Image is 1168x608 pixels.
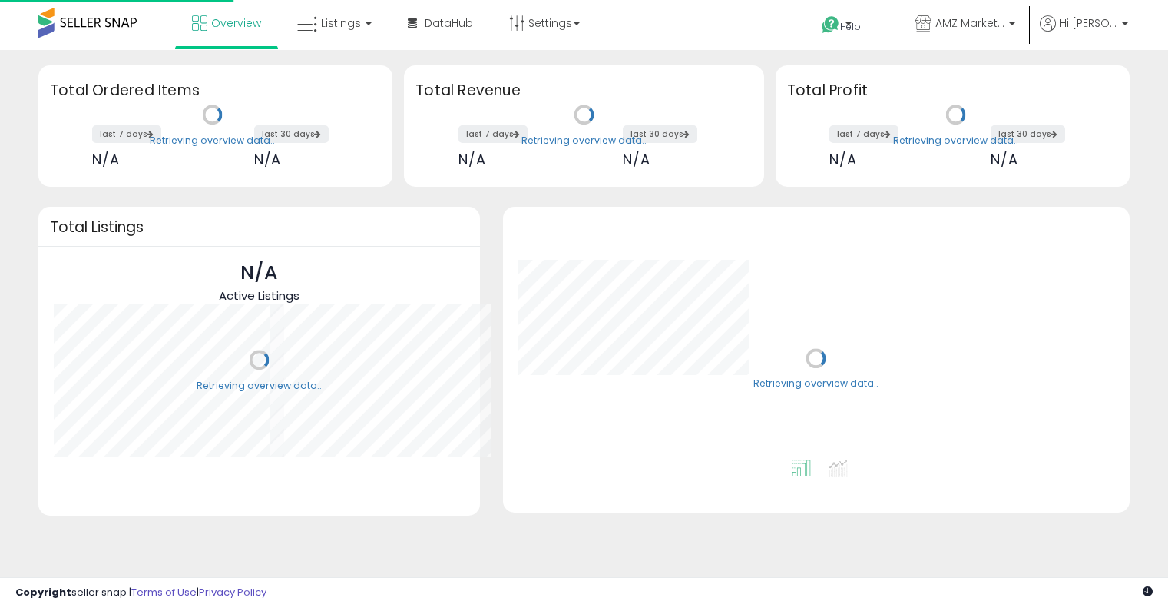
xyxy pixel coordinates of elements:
span: Help [840,20,861,33]
a: Hi [PERSON_NAME] [1040,15,1128,50]
div: Retrieving overview data.. [893,134,1018,148]
div: Retrieving overview data.. [197,379,322,393]
div: Retrieving overview data.. [521,134,647,148]
div: Retrieving overview data.. [753,377,878,391]
div: Retrieving overview data.. [150,134,275,148]
span: Listings [321,15,361,31]
span: Hi [PERSON_NAME] [1060,15,1117,31]
a: Help [809,4,891,50]
div: seller snap | | [15,586,266,600]
span: AMZ Marketplace Deals [935,15,1004,31]
span: DataHub [425,15,473,31]
strong: Copyright [15,585,71,600]
i: Get Help [821,15,840,35]
a: Terms of Use [131,585,197,600]
span: Overview [211,15,261,31]
a: Privacy Policy [199,585,266,600]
